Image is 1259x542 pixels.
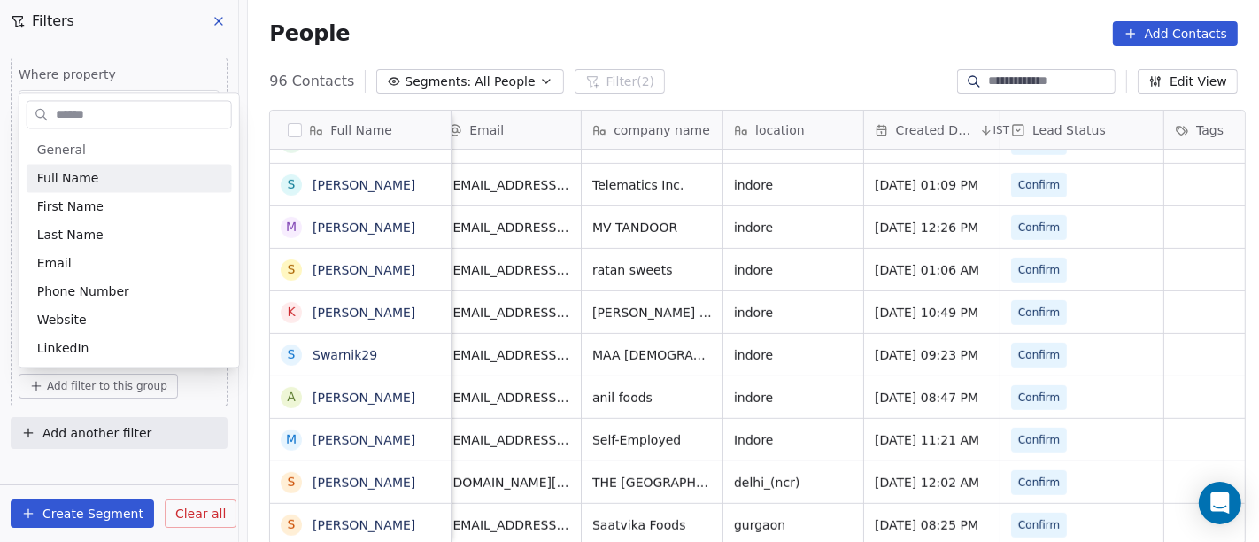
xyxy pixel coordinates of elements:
span: Email [37,254,72,272]
span: Phone Number [37,283,129,300]
span: General [37,141,86,159]
span: Last Name [37,226,104,244]
span: Full Name [37,169,99,187]
span: LinkedIn [37,339,89,357]
span: Website [37,311,87,329]
span: First Name [37,197,104,215]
